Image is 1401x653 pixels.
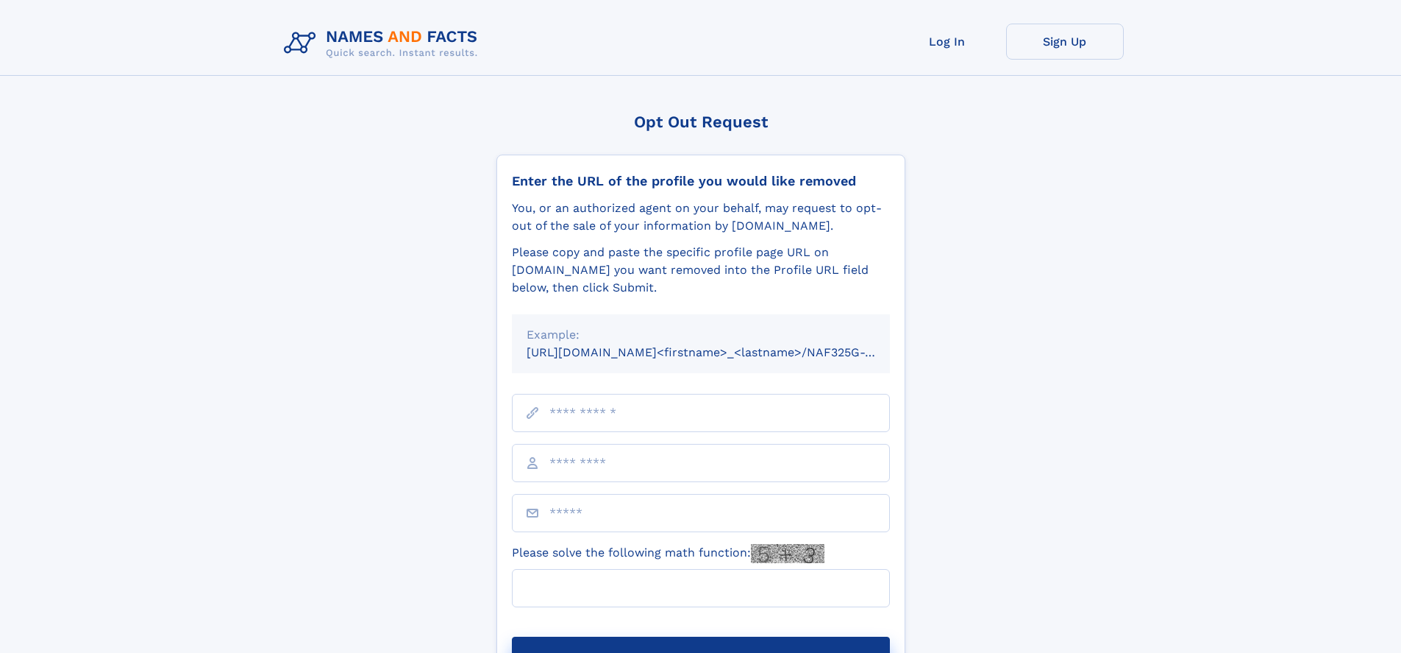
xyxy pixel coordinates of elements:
[512,244,890,297] div: Please copy and paste the specific profile page URL on [DOMAIN_NAME] you want removed into the Pr...
[512,173,890,189] div: Enter the URL of the profile you would like removed
[278,24,490,63] img: Logo Names and Facts
[888,24,1006,60] a: Log In
[527,326,875,344] div: Example:
[512,544,824,563] label: Please solve the following math function:
[527,345,918,359] small: [URL][DOMAIN_NAME]<firstname>_<lastname>/NAF325G-xxxxxxxx
[512,200,890,235] div: You, or an authorized agent on your behalf, may request to opt-out of the sale of your informatio...
[496,113,905,131] div: Opt Out Request
[1006,24,1124,60] a: Sign Up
